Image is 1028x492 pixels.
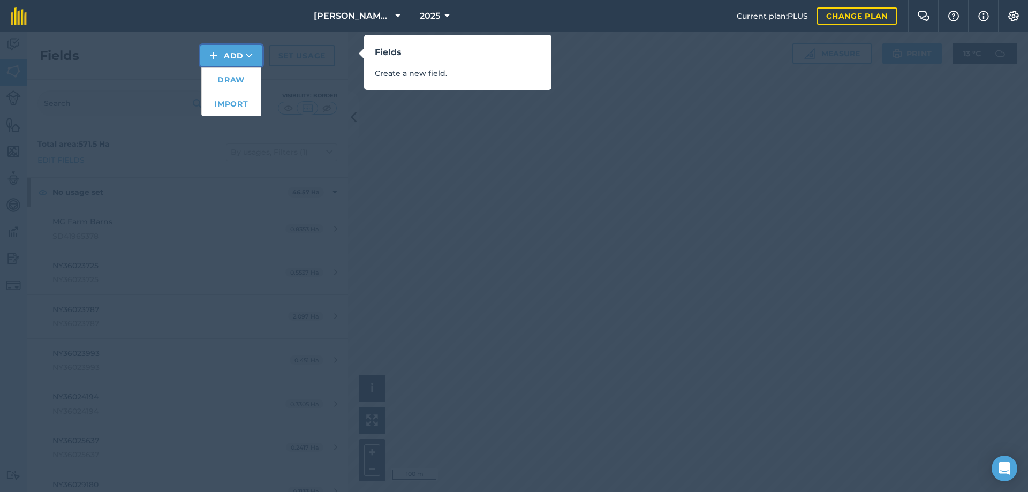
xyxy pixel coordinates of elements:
span: Current plan : PLUS [737,10,808,22]
a: Import [202,92,261,116]
button: Add DrawImport [200,45,262,66]
img: fieldmargin Logo [11,7,27,25]
div: Open Intercom Messenger [992,456,1017,481]
p: Create a new field. [375,67,541,79]
a: Draw [202,68,261,92]
img: Two speech bubbles overlapping with the left bubble in the forefront [917,11,930,21]
img: svg+xml;base64,PHN2ZyB4bWxucz0iaHR0cDovL3d3dy53My5vcmcvMjAwMC9zdmciIHdpZHRoPSIxNCIgaGVpZ2h0PSIyNC... [210,49,217,62]
h3: Fields [375,46,541,59]
span: [PERSON_NAME][GEOGRAPHIC_DATA] [314,10,391,22]
img: svg+xml;base64,PHN2ZyB4bWxucz0iaHR0cDovL3d3dy53My5vcmcvMjAwMC9zdmciIHdpZHRoPSIxNyIgaGVpZ2h0PSIxNy... [978,10,989,22]
img: A question mark icon [947,11,960,21]
span: 2025 [420,10,440,22]
a: Change plan [817,7,897,25]
img: A cog icon [1007,11,1020,21]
